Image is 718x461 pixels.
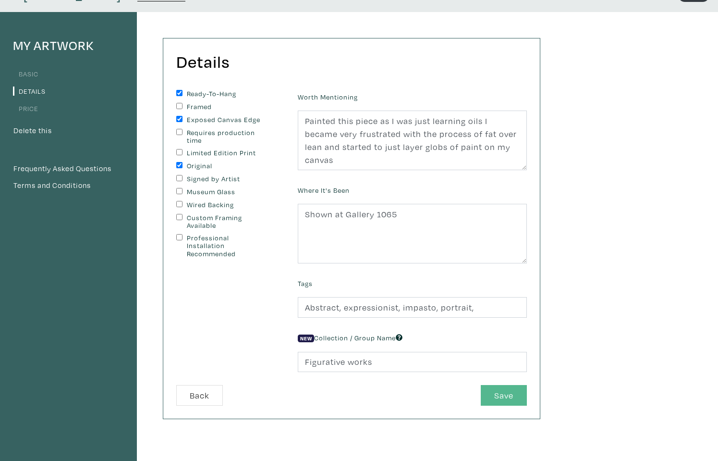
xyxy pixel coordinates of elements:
label: Custom Framing Available [187,214,267,230]
label: Collection / Group Name [298,333,402,343]
label: Where It's Been [298,185,350,196]
h4: My Artwork [13,38,124,53]
span: New [298,335,314,342]
label: Exposed Canvas Edge [187,116,267,124]
a: Frequently Asked Questions [13,162,124,175]
label: Limited Edition Print [187,149,267,157]
a: Terms and Conditions [13,179,124,192]
a: Details [13,87,46,96]
input: Ex. abstracts, blue, minimalist, people, animals, bright, etc. [298,297,527,318]
label: Wired Backing [187,201,267,209]
label: Ready-To-Hang [187,90,267,98]
label: Worth Mentioning [298,92,358,102]
h2: Details [176,51,230,72]
button: Back [176,385,223,406]
label: Signed by Artist [187,175,267,183]
label: Tags [298,278,313,289]
a: Basic [13,69,38,78]
label: Museum Glass [187,188,267,196]
label: Original [187,162,267,170]
textarea: Shown at Gallery 1065 [298,204,527,263]
button: Save [481,385,527,406]
textarea: Painted this piece as I was just learning oils I became very frustrated with the process of fat o... [298,111,527,170]
label: Requires production time [187,129,267,145]
label: Professional Installation Recommended [187,234,267,258]
input: Ex. 202X, Landscape Collection, etc. [298,352,527,373]
a: Price [13,104,38,113]
button: Delete this [13,125,52,137]
label: Framed [187,103,267,111]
